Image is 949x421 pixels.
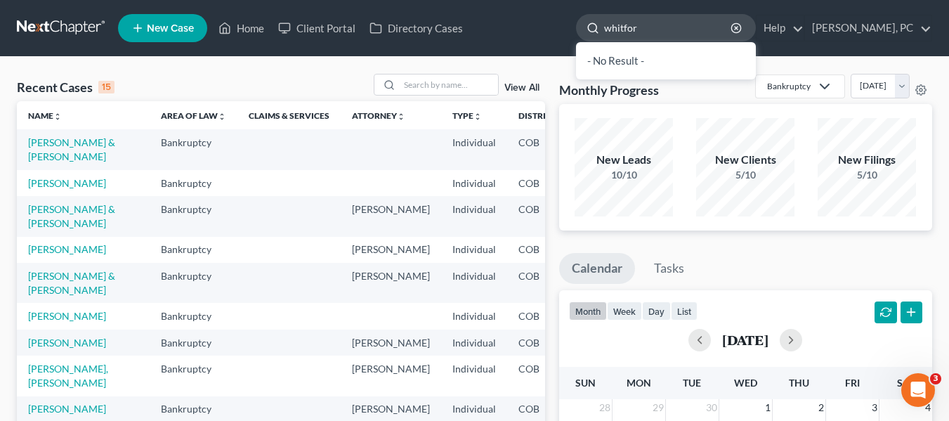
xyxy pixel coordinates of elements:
td: Individual [441,196,507,236]
button: week [607,302,642,320]
span: Sun [575,377,596,389]
span: Thu [789,377,809,389]
div: New Leads [575,152,673,168]
td: COB [507,170,576,196]
td: [PERSON_NAME] [341,330,441,356]
span: Tue [683,377,701,389]
a: [PERSON_NAME] & [PERSON_NAME] [28,203,115,229]
span: 3 [930,373,941,384]
div: 10/10 [575,168,673,182]
a: Directory Cases [362,15,470,41]
iframe: Intercom live chat [901,373,935,407]
h2: [DATE] [722,332,768,347]
div: 5/10 [696,168,794,182]
a: [PERSON_NAME] & [PERSON_NAME] [28,270,115,296]
td: Individual [441,129,507,169]
td: COB [507,356,576,396]
input: Search by name... [604,15,733,41]
span: Sat [897,377,915,389]
td: COB [507,263,576,303]
td: [PERSON_NAME] [341,237,441,263]
td: COB [507,237,576,263]
a: [PERSON_NAME] & [PERSON_NAME] [28,136,115,162]
td: Individual [441,170,507,196]
h3: Monthly Progress [559,82,659,98]
div: Bankruptcy [767,80,811,92]
a: Help [757,15,804,41]
a: [PERSON_NAME], [PERSON_NAME] [28,363,108,389]
a: Area of Lawunfold_more [161,110,226,121]
div: Recent Cases [17,79,114,96]
td: Individual [441,330,507,356]
td: Individual [441,237,507,263]
span: 30 [705,399,719,416]
td: Bankruptcy [150,356,237,396]
td: Bankruptcy [150,303,237,329]
a: [PERSON_NAME] [28,337,106,349]
a: [PERSON_NAME] [28,177,106,189]
th: Claims & Services [237,101,341,129]
a: Calendar [559,253,635,284]
div: 15 [98,81,114,93]
td: Bankruptcy [150,129,237,169]
a: View All [504,83,539,93]
span: Mon [627,377,651,389]
a: Districtunfold_more [518,110,565,121]
button: month [569,302,607,320]
td: COB [507,129,576,169]
input: Search by name... [400,75,498,95]
td: Individual [441,303,507,329]
td: Individual [441,356,507,396]
a: Home [211,15,271,41]
td: [PERSON_NAME] [341,196,441,236]
a: Typeunfold_more [452,110,482,121]
a: [PERSON_NAME], PC [805,15,931,41]
i: unfold_more [473,112,482,121]
td: Bankruptcy [150,170,237,196]
span: 3 [870,399,879,416]
td: Bankruptcy [150,263,237,303]
td: COB [507,330,576,356]
td: [PERSON_NAME] [341,356,441,396]
a: [PERSON_NAME] [28,243,106,255]
td: COB [507,303,576,329]
a: [PERSON_NAME] [28,310,106,322]
span: 29 [651,399,665,416]
td: Bankruptcy [150,330,237,356]
span: 28 [598,399,612,416]
span: 4 [924,399,932,416]
button: day [642,302,671,320]
span: Fri [845,377,860,389]
a: Attorneyunfold_more [352,110,405,121]
span: New Case [147,23,194,34]
a: Tasks [641,253,697,284]
span: 1 [764,399,772,416]
i: unfold_more [397,112,405,121]
button: list [671,302,698,320]
span: Wed [734,377,757,389]
a: [PERSON_NAME] [28,403,106,415]
td: Bankruptcy [150,237,237,263]
a: Client Portal [271,15,362,41]
td: Bankruptcy [150,196,237,236]
a: Nameunfold_more [28,110,62,121]
div: - No Result - [576,42,756,79]
div: New Filings [818,152,916,168]
td: Individual [441,263,507,303]
i: unfold_more [53,112,62,121]
div: 5/10 [818,168,916,182]
td: COB [507,196,576,236]
div: New Clients [696,152,794,168]
i: unfold_more [218,112,226,121]
td: [PERSON_NAME] [341,263,441,303]
span: 2 [817,399,825,416]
